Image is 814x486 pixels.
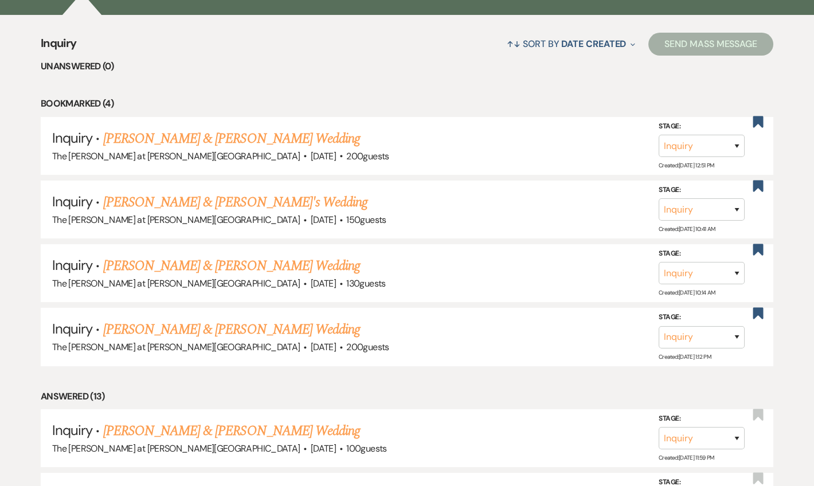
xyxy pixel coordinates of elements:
[659,248,745,260] label: Stage:
[507,38,521,50] span: ↑↓
[52,421,92,439] span: Inquiry
[41,96,773,111] li: Bookmarked (4)
[103,319,360,340] a: [PERSON_NAME] & [PERSON_NAME] Wedding
[659,225,715,233] span: Created: [DATE] 10:41 AM
[52,341,300,353] span: The [PERSON_NAME] at [PERSON_NAME][GEOGRAPHIC_DATA]
[659,454,714,461] span: Created: [DATE] 11:59 PM
[52,256,92,274] span: Inquiry
[52,277,300,289] span: The [PERSON_NAME] at [PERSON_NAME][GEOGRAPHIC_DATA]
[52,129,92,147] span: Inquiry
[41,389,773,404] li: Answered (13)
[346,341,389,353] span: 200 guests
[311,214,336,226] span: [DATE]
[41,59,773,74] li: Unanswered (0)
[561,38,626,50] span: Date Created
[52,150,300,162] span: The [PERSON_NAME] at [PERSON_NAME][GEOGRAPHIC_DATA]
[52,320,92,338] span: Inquiry
[659,413,745,425] label: Stage:
[103,421,360,441] a: [PERSON_NAME] & [PERSON_NAME] Wedding
[659,353,711,360] span: Created: [DATE] 1:12 PM
[659,311,745,324] label: Stage:
[311,442,336,454] span: [DATE]
[52,193,92,210] span: Inquiry
[41,34,77,59] span: Inquiry
[346,214,386,226] span: 150 guests
[311,341,336,353] span: [DATE]
[103,128,360,149] a: [PERSON_NAME] & [PERSON_NAME] Wedding
[346,150,389,162] span: 200 guests
[659,289,715,296] span: Created: [DATE] 10:14 AM
[502,29,640,59] button: Sort By Date Created
[311,150,336,162] span: [DATE]
[659,162,714,169] span: Created: [DATE] 12:51 PM
[659,184,745,197] label: Stage:
[648,33,773,56] button: Send Mass Message
[346,277,385,289] span: 130 guests
[52,442,300,454] span: The [PERSON_NAME] at [PERSON_NAME][GEOGRAPHIC_DATA]
[52,214,300,226] span: The [PERSON_NAME] at [PERSON_NAME][GEOGRAPHIC_DATA]
[311,277,336,289] span: [DATE]
[103,256,360,276] a: [PERSON_NAME] & [PERSON_NAME] Wedding
[103,192,368,213] a: [PERSON_NAME] & [PERSON_NAME]'s Wedding
[346,442,386,454] span: 100 guests
[659,120,745,132] label: Stage:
